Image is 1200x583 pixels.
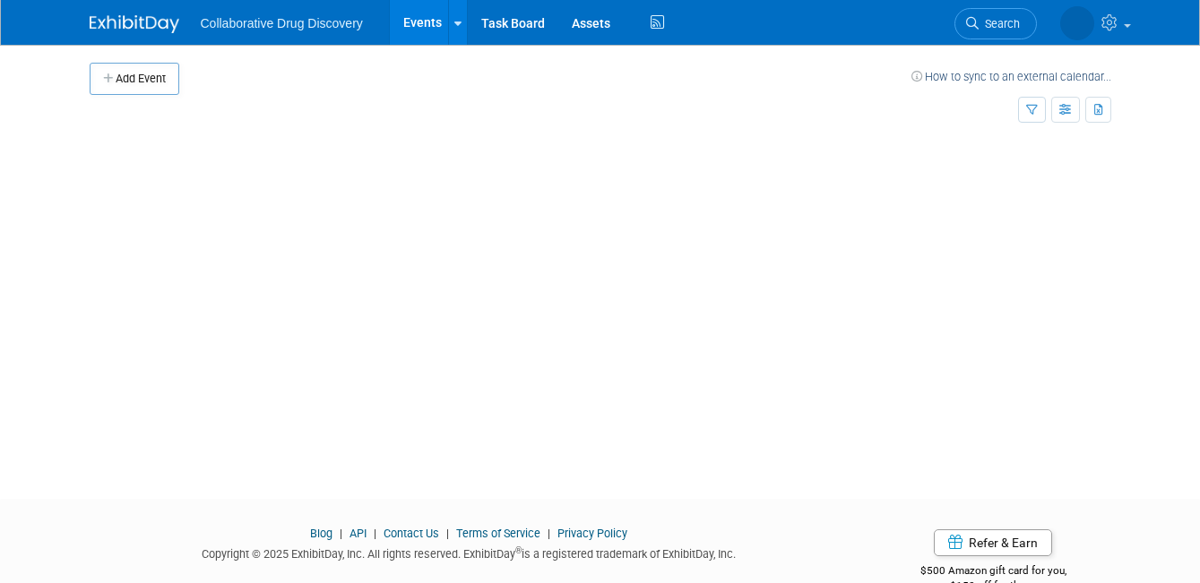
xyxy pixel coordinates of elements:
[934,529,1052,556] a: Refer & Earn
[369,527,381,540] span: |
[557,527,627,540] a: Privacy Policy
[456,527,540,540] a: Terms of Service
[335,527,347,540] span: |
[90,15,179,33] img: ExhibitDay
[979,17,1020,30] span: Search
[201,16,363,30] span: Collaborative Drug Discovery
[310,527,332,540] a: Blog
[1060,6,1094,40] img: Lauren Kossy
[911,70,1111,83] a: How to sync to an external calendar...
[90,63,179,95] button: Add Event
[90,542,850,562] div: Copyright © 2025 ExhibitDay, Inc. All rights reserved. ExhibitDay is a registered trademark of Ex...
[442,527,453,540] span: |
[954,8,1037,39] a: Search
[384,527,439,540] a: Contact Us
[515,545,522,555] sup: ®
[543,527,555,540] span: |
[350,527,367,540] a: API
